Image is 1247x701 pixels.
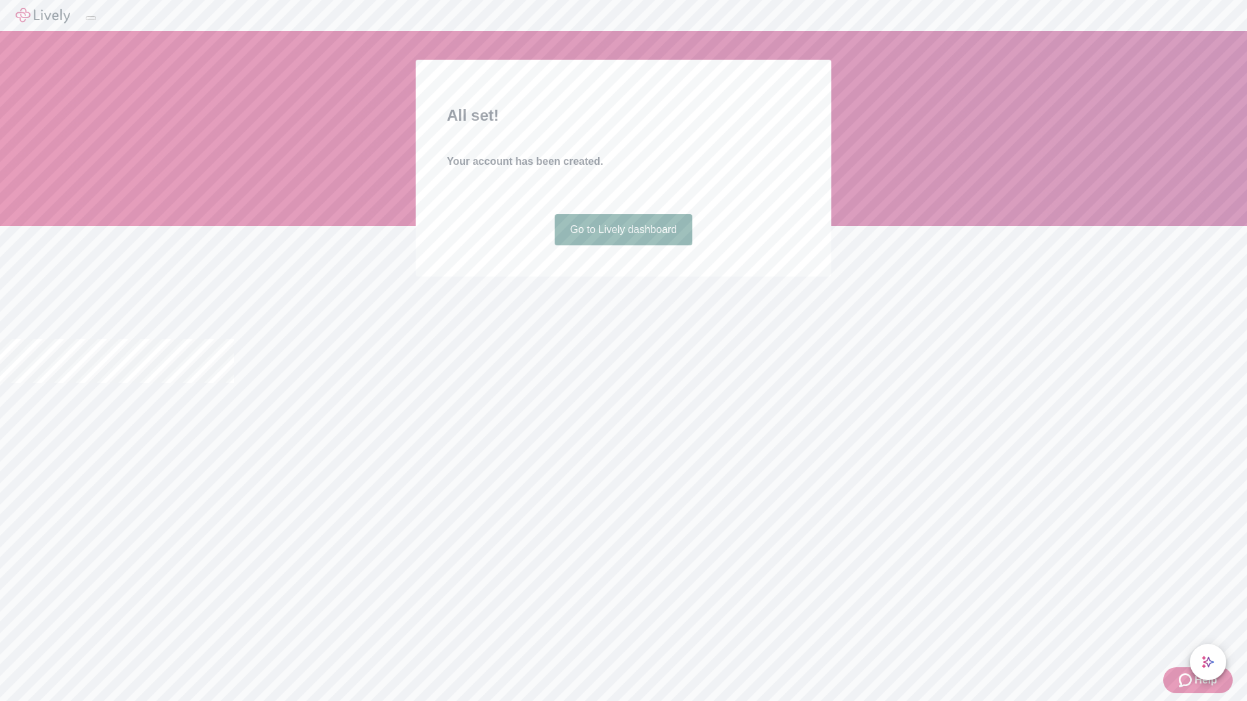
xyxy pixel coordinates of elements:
[16,8,70,23] img: Lively
[447,154,800,169] h4: Your account has been created.
[447,104,800,127] h2: All set!
[1179,672,1194,688] svg: Zendesk support icon
[555,214,693,245] a: Go to Lively dashboard
[1190,644,1226,680] button: chat
[1163,667,1233,693] button: Zendesk support iconHelp
[1194,672,1217,688] span: Help
[1202,656,1215,669] svg: Lively AI Assistant
[86,16,96,20] button: Log out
